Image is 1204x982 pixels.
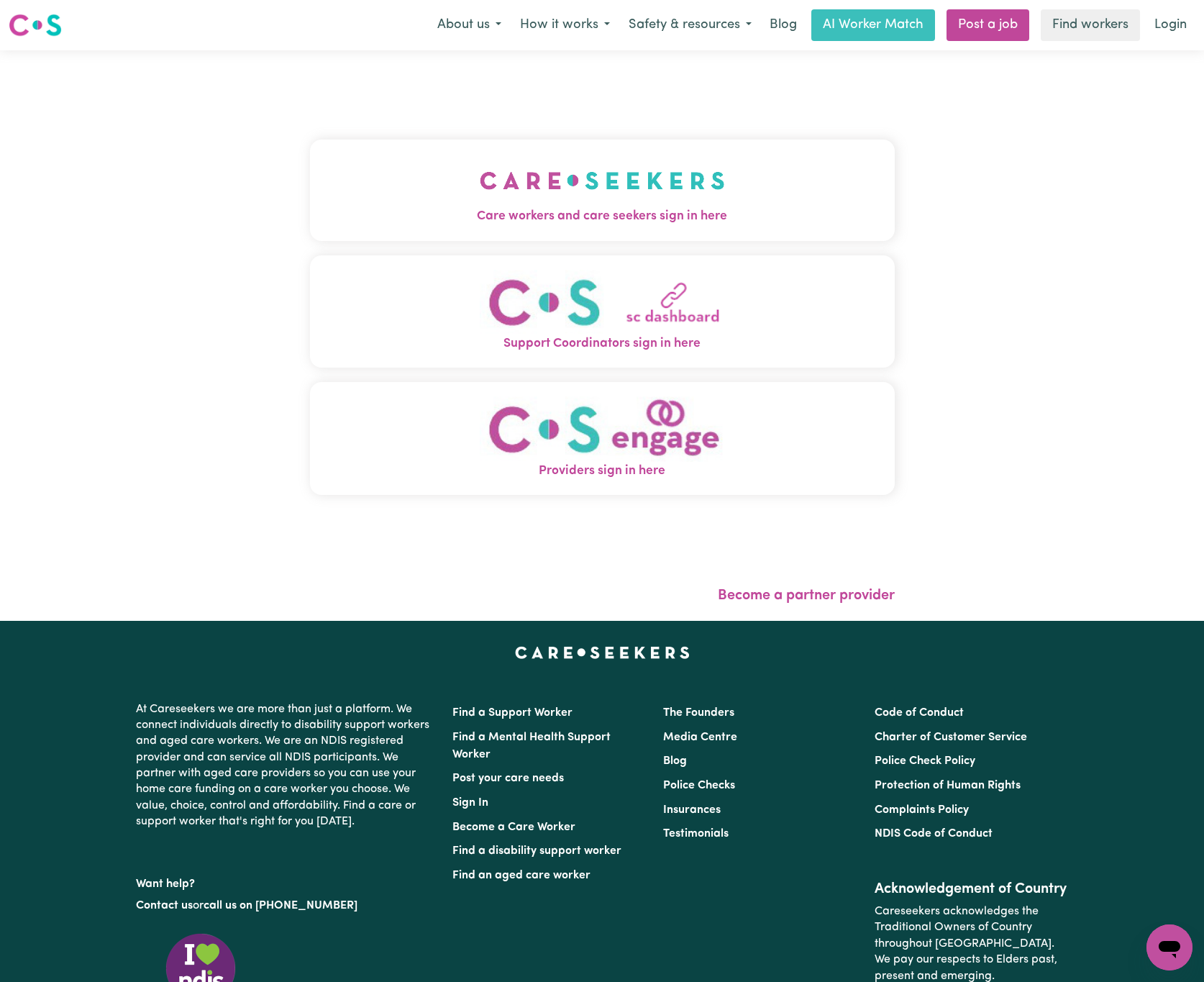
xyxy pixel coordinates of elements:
[663,755,687,767] a: Blog
[9,9,62,42] a: Careseekers logo
[663,707,734,719] a: The Founders
[452,870,590,881] a: Find an aged care worker
[875,732,1027,743] a: Charter of Customer Service
[875,707,964,719] a: Code of Conduct
[136,900,193,911] a: Contact us
[310,255,895,368] button: Support Coordinators sign in here
[310,382,895,495] button: Providers sign in here
[136,892,435,919] p: or
[1146,924,1192,970] iframe: Button to launch messaging window
[619,10,761,40] button: Safety & resources
[875,881,1068,898] h2: Acknowledgement of Country
[9,12,62,38] img: Careseekers logo
[718,588,895,603] a: Become a partner provider
[875,828,993,840] a: NDIS Code of Conduct
[428,10,511,40] button: About us
[663,828,729,840] a: Testimonials
[310,462,895,481] span: Providers sign in here
[1041,9,1140,41] a: Find workers
[947,9,1029,41] a: Post a job
[515,647,690,658] a: Careseekers home page
[811,9,935,41] a: AI Worker Match
[875,804,969,816] a: Complaints Policy
[663,780,735,791] a: Police Checks
[663,804,721,816] a: Insurances
[452,773,564,784] a: Post your care needs
[136,870,435,892] p: Want help?
[310,140,895,240] button: Care workers and care seekers sign in here
[1146,9,1195,41] a: Login
[663,732,737,743] a: Media Centre
[452,822,575,833] a: Become a Care Worker
[452,845,621,857] a: Find a disability support worker
[761,9,806,41] a: Blog
[875,755,975,767] a: Police Check Policy
[310,335,895,353] span: Support Coordinators sign in here
[204,900,357,911] a: call us on [PHONE_NUMBER]
[452,707,573,719] a: Find a Support Worker
[452,732,611,760] a: Find a Mental Health Support Worker
[875,780,1021,791] a: Protection of Human Rights
[452,797,488,809] a: Sign In
[310,207,895,226] span: Care workers and care seekers sign in here
[136,696,435,836] p: At Careseekers we are more than just a platform. We connect individuals directly to disability su...
[511,10,619,40] button: How it works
